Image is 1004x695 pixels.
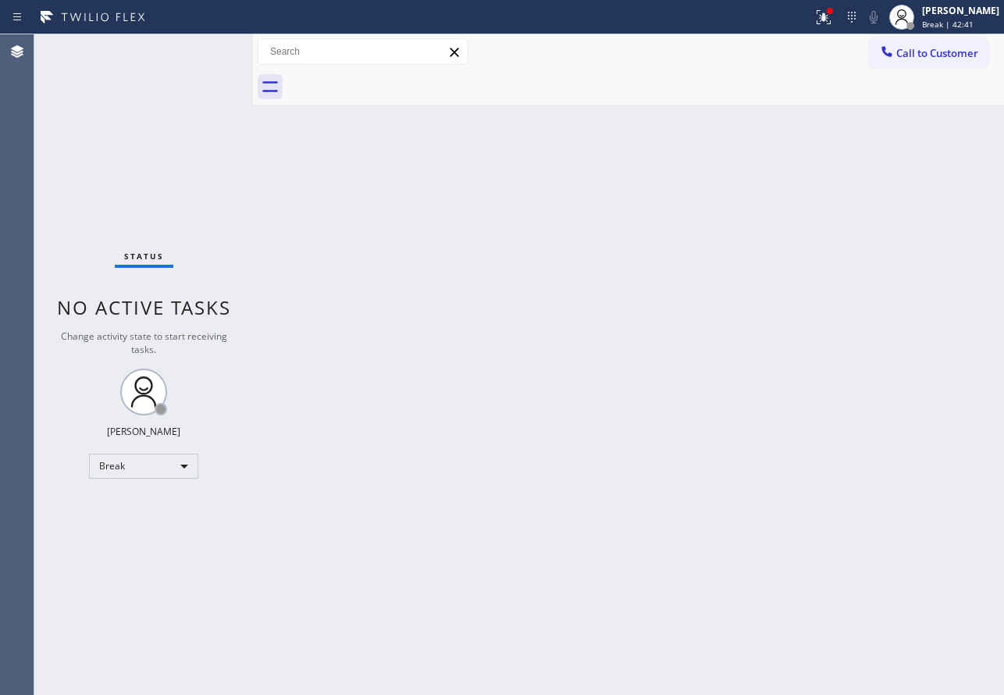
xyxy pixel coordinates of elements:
[258,39,468,64] input: Search
[61,330,227,356] span: Change activity state to start receiving tasks.
[863,6,885,28] button: Mute
[107,425,180,438] div: [PERSON_NAME]
[57,294,231,320] span: No active tasks
[896,46,978,60] span: Call to Customer
[922,4,999,17] div: [PERSON_NAME]
[869,38,988,68] button: Call to Customer
[89,454,198,479] div: Break
[922,19,974,30] span: Break | 42:41
[124,251,164,262] span: Status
